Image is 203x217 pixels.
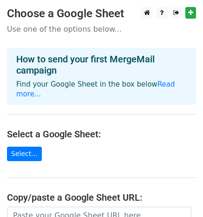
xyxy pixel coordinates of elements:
[7,7,196,20] h3: Choose a Google Sheet
[16,80,187,99] p: Find your Google Sheet in the box below
[7,129,196,140] h4: Select a Google Sheet:
[7,192,196,203] h4: Copy/paste a Google Sheet URL:
[7,147,42,161] a: Select...
[7,24,196,34] p: Use one of the options below...
[16,54,187,76] h4: How to send your first MergeMail campaign
[16,80,175,98] a: Read more...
